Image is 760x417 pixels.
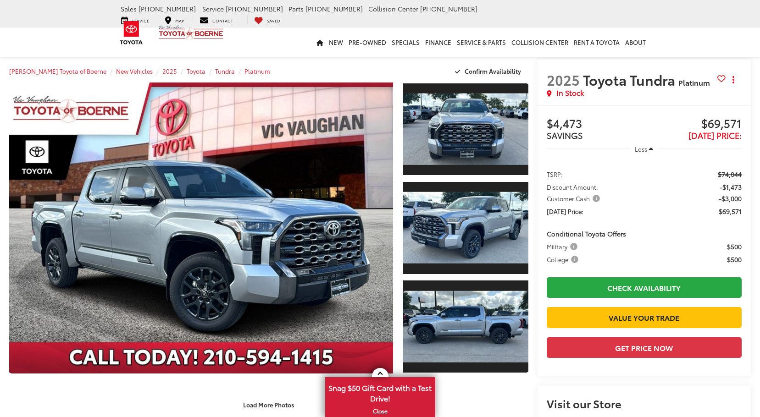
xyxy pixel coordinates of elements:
[509,27,571,57] a: Collision Center
[732,76,734,83] span: dropdown dots
[402,291,530,362] img: 2025 Toyota Tundra Platinum
[547,242,579,251] span: Military
[237,397,300,413] button: Load More Photos
[547,194,602,203] span: Customer Cash
[547,255,580,264] span: College
[465,67,521,75] span: Confirm Availability
[547,307,742,328] a: Value Your Trade
[571,27,622,57] a: Rent a Toyota
[158,15,191,24] a: Map
[556,88,584,98] span: In Stock
[162,67,177,75] a: 2025
[583,70,678,89] span: Toyota Tundra
[116,67,153,75] a: New Vehicles
[215,67,235,75] a: Tundra
[547,70,580,89] span: 2025
[547,182,598,192] span: Discount Amount:
[244,67,270,75] a: Platinum
[402,192,530,264] img: 2025 Toyota Tundra Platinum
[622,27,649,57] a: About
[326,27,346,57] a: New
[678,77,710,88] span: Platinum
[346,27,389,57] a: Pre-Owned
[726,71,742,88] button: Actions
[719,194,742,203] span: -$3,000
[547,117,644,131] span: $4,473
[403,82,528,176] a: Expand Photo 1
[9,67,106,75] a: [PERSON_NAME] Toyota of Boerne
[403,280,528,373] a: Expand Photo 3
[114,15,156,24] a: Service
[193,15,240,24] a: Contact
[420,4,477,13] span: [PHONE_NUMBER]
[719,207,742,216] span: $69,571
[644,117,742,131] span: $69,571
[247,15,287,24] a: My Saved Vehicles
[226,4,283,13] span: [PHONE_NUMBER]
[547,194,603,203] button: Customer Cash
[6,81,397,375] img: 2025 Toyota Tundra Platinum
[547,242,581,251] button: Military
[368,4,418,13] span: Collision Center
[187,67,205,75] a: Toyota
[547,397,742,409] h2: Visit our Store
[718,170,742,179] span: $74,044
[314,27,326,57] a: Home
[389,27,422,57] a: Specials
[139,4,196,13] span: [PHONE_NUMBER]
[727,255,742,264] span: $500
[114,18,149,48] img: Toyota
[454,27,509,57] a: Service & Parts: Opens in a new tab
[547,207,583,216] span: [DATE] Price:
[9,82,393,373] a: Expand Photo 0
[158,25,224,41] img: Vic Vaughan Toyota of Boerne
[267,17,280,23] span: Saved
[547,129,583,141] span: SAVINGS
[202,4,224,13] span: Service
[547,277,742,298] a: Check Availability
[720,182,742,192] span: -$1,473
[402,93,530,165] img: 2025 Toyota Tundra Platinum
[631,141,658,157] button: Less
[635,145,647,153] span: Less
[305,4,363,13] span: [PHONE_NUMBER]
[547,170,563,179] span: TSRP:
[422,27,454,57] a: Finance
[403,181,528,274] a: Expand Photo 2
[450,63,528,79] button: Confirm Availability
[727,242,742,251] span: $500
[547,229,626,238] span: Conditional Toyota Offers
[547,337,742,358] button: Get Price Now
[288,4,304,13] span: Parts
[688,129,742,141] span: [DATE] Price:
[547,255,582,264] button: College
[121,4,137,13] span: Sales
[326,378,434,406] span: Snag $50 Gift Card with a Test Drive!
